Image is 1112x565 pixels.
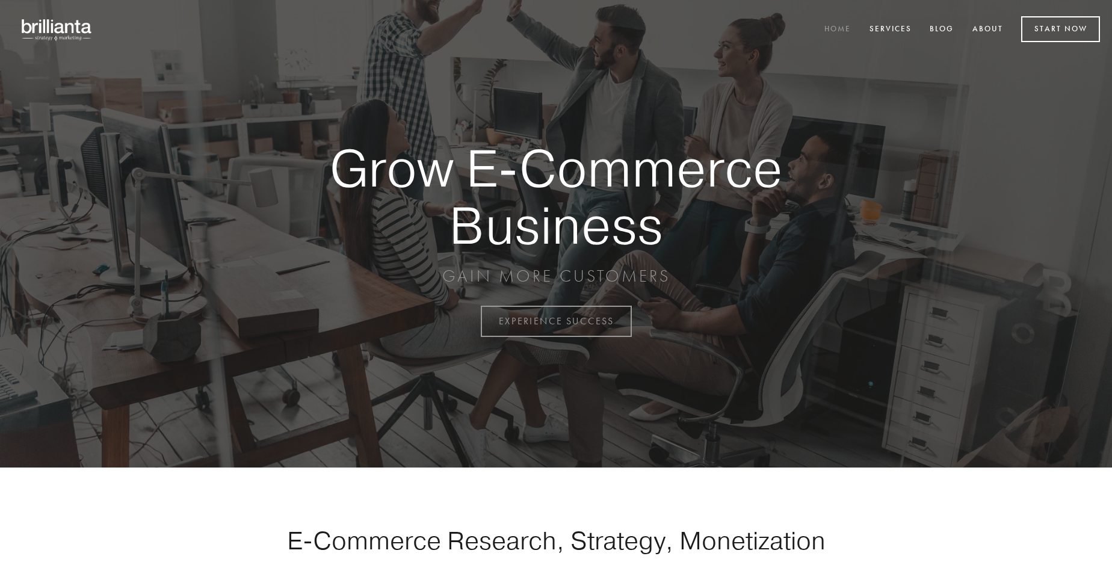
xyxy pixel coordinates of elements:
a: About [965,20,1011,40]
img: brillianta - research, strategy, marketing [12,12,102,47]
a: EXPERIENCE SUCCESS [481,306,632,337]
h1: E-Commerce Research, Strategy, Monetization [249,525,863,555]
p: GAIN MORE CUSTOMERS [288,265,824,287]
a: Start Now [1021,16,1100,42]
a: Blog [922,20,962,40]
strong: Grow E-Commerce Business [288,140,824,253]
a: Home [817,20,859,40]
a: Services [862,20,919,40]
